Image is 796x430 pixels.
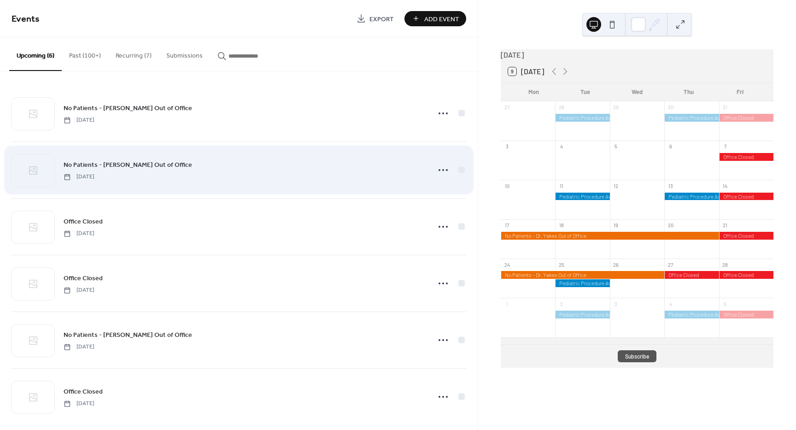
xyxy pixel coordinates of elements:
div: 20 [667,222,674,229]
div: 18 [558,222,565,229]
div: Pediatric Procedure Availability [555,279,609,287]
div: 28 [722,261,729,268]
div: 5 [722,300,729,307]
div: 28 [558,104,565,111]
div: 4 [558,143,565,150]
div: Office Closed [719,153,773,161]
div: 4 [667,300,674,307]
div: Office Closed [719,271,773,279]
div: Office Closed [719,114,773,122]
button: Submissions [159,37,210,70]
span: Add Event [424,14,459,24]
button: Recurring (7) [108,37,159,70]
div: 3 [613,300,620,307]
div: Pediatric Procedure Availability [555,114,609,122]
div: Pediatric Procedure Availability [664,193,719,200]
div: Office Closed [719,232,773,240]
div: 27 [667,261,674,268]
div: 24 [503,261,510,268]
span: [DATE] [64,400,94,408]
div: Office Closed [664,271,719,279]
div: 31 [722,104,729,111]
div: Pediatric Procedure Availability [664,114,719,122]
a: No Patients - [PERSON_NAME] Out of Office [64,159,192,170]
div: 19 [613,222,620,229]
span: Export [369,14,394,24]
button: 9[DATE] [505,65,547,78]
span: [DATE] [64,286,94,295]
div: 21 [722,222,729,229]
a: Office Closed [64,386,103,397]
div: No Patients - Dr. Yakes Out of Office [501,271,664,279]
span: Office Closed [64,217,103,227]
span: No Patients - [PERSON_NAME] Out of Office [64,330,192,340]
div: Tue [560,83,611,101]
span: [DATE] [64,173,94,181]
div: 7 [722,143,729,150]
div: 25 [558,261,565,268]
div: 26 [613,261,620,268]
a: Office Closed [64,216,103,227]
span: Office Closed [64,387,103,397]
div: 5 [613,143,620,150]
div: 14 [722,183,729,189]
a: Export [350,11,401,26]
div: 27 [503,104,510,111]
div: 30 [667,104,674,111]
div: Pediatric Procedure Availability [664,311,719,318]
div: 1 [503,300,510,307]
div: [DATE] [501,49,773,60]
div: 3 [503,143,510,150]
button: Upcoming (6) [9,37,62,71]
div: Pediatric Procedure Availability [555,311,609,318]
span: No Patients - [PERSON_NAME] Out of Office [64,160,192,170]
div: Office Closed [719,311,773,318]
span: [DATE] [64,230,94,238]
button: Subscribe [618,350,656,362]
div: Office Closed [719,193,773,200]
div: No Patients - Dr. Yakes Out of Office [501,232,719,240]
div: 17 [503,222,510,229]
div: Fri [714,83,766,101]
a: Office Closed [64,273,103,283]
span: Events [12,10,40,28]
button: Past (100+) [62,37,108,70]
span: [DATE] [64,116,94,124]
div: 29 [613,104,620,111]
div: Mon [508,83,560,101]
span: No Patients - [PERSON_NAME] Out of Office [64,104,192,113]
a: No Patients - [PERSON_NAME] Out of Office [64,330,192,340]
span: [DATE] [64,343,94,351]
div: 12 [613,183,620,189]
div: Wed [611,83,663,101]
div: 13 [667,183,674,189]
button: Add Event [404,11,466,26]
div: 11 [558,183,565,189]
div: 6 [667,143,674,150]
div: Pediatric Procedure Availability [555,193,609,200]
div: Thu [663,83,714,101]
div: 10 [503,183,510,189]
a: No Patients - [PERSON_NAME] Out of Office [64,103,192,113]
div: 2 [558,300,565,307]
